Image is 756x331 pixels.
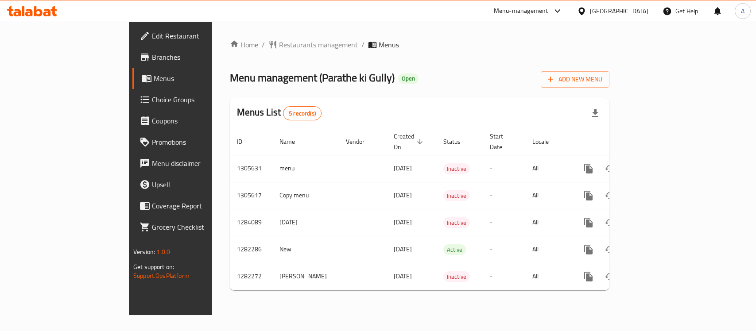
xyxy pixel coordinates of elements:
span: [DATE] [394,270,412,282]
div: Inactive [443,190,470,201]
span: Menu disclaimer [152,158,248,169]
button: more [578,158,599,179]
td: Copy menu [272,182,339,209]
span: Locale [532,136,560,147]
span: Inactive [443,218,470,228]
nav: breadcrumb [230,39,609,50]
button: more [578,239,599,260]
a: Choice Groups [132,89,255,110]
span: A [741,6,744,16]
span: [DATE] [394,216,412,228]
span: Created On [394,131,426,152]
span: Branches [152,52,248,62]
span: [DATE] [394,243,412,255]
div: Inactive [443,271,470,282]
span: Status [443,136,472,147]
a: Branches [132,46,255,68]
h2: Menus List [237,106,322,120]
td: - [483,182,525,209]
span: Menu management ( Parathe ki Gully ) [230,68,395,88]
div: Total records count [283,106,322,120]
td: - [483,236,525,263]
a: Coverage Report [132,195,255,216]
span: Start Date [490,131,515,152]
button: Change Status [599,185,620,206]
span: Inactive [443,164,470,174]
td: All [525,209,571,236]
a: Coupons [132,110,255,131]
span: Get support on: [133,261,174,273]
td: [PERSON_NAME] [272,263,339,290]
span: Name [279,136,306,147]
span: Menus [154,73,248,84]
li: / [361,39,364,50]
td: menu [272,155,339,182]
a: Grocery Checklist [132,216,255,238]
span: Menus [379,39,399,50]
a: Upsell [132,174,255,195]
span: Add New Menu [548,74,602,85]
span: Inactive [443,191,470,201]
span: Coverage Report [152,200,248,211]
button: Change Status [599,158,620,179]
span: [DATE] [394,162,412,174]
td: All [525,236,571,263]
button: Change Status [599,266,620,287]
div: Active [443,244,466,255]
span: Open [398,75,419,82]
span: ID [237,136,254,147]
span: [DATE] [394,189,412,201]
td: - [483,155,525,182]
span: Coupons [152,115,248,126]
th: Actions [571,128,670,155]
span: Restaurants management [279,39,358,50]
div: Inactive [443,217,470,228]
a: Restaurants management [268,39,358,50]
a: Menu disclaimer [132,153,255,174]
table: enhanced table [230,128,670,290]
span: Promotions [152,137,248,147]
div: Inactive [443,163,470,174]
td: All [525,182,571,209]
span: Choice Groups [152,94,248,105]
span: Vendor [346,136,376,147]
div: Open [398,73,419,84]
span: Version: [133,246,155,258]
button: Change Status [599,239,620,260]
td: - [483,209,525,236]
button: more [578,266,599,287]
li: / [262,39,265,50]
div: Menu-management [494,6,548,16]
span: 5 record(s) [283,109,321,118]
a: Promotions [132,131,255,153]
button: more [578,185,599,206]
td: All [525,263,571,290]
span: Grocery Checklist [152,222,248,232]
button: more [578,212,599,233]
a: Support.OpsPlatform [133,270,190,281]
td: [DATE] [272,209,339,236]
div: Export file [585,103,606,124]
a: Menus [132,68,255,89]
span: 1.0.0 [156,246,170,258]
td: - [483,263,525,290]
td: All [525,155,571,182]
span: Edit Restaurant [152,31,248,41]
button: Change Status [599,212,620,233]
span: Inactive [443,272,470,282]
a: Edit Restaurant [132,25,255,46]
span: Upsell [152,179,248,190]
div: [GEOGRAPHIC_DATA] [590,6,648,16]
span: Active [443,245,466,255]
button: Add New Menu [541,71,609,88]
td: New [272,236,339,263]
